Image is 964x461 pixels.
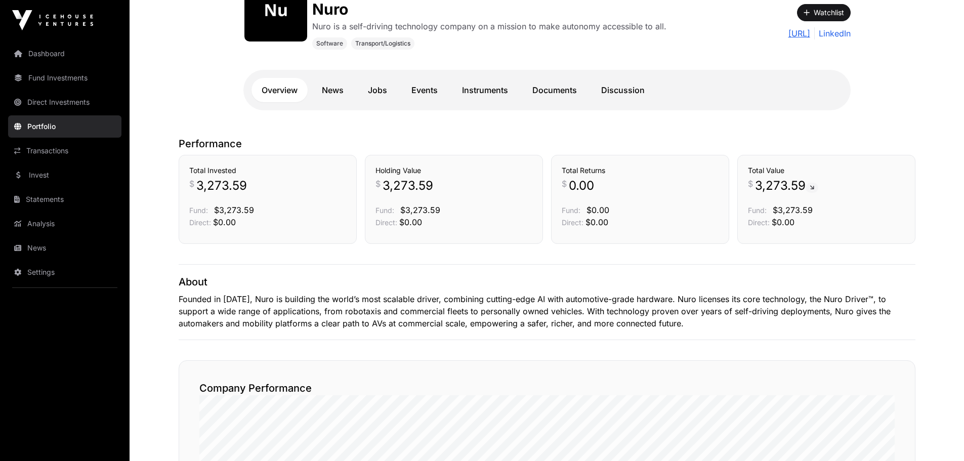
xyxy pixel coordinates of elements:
[189,178,194,190] span: $
[355,39,410,48] span: Transport/Logistics
[312,20,666,32] p: Nuro is a self-driving technology company on a mission to make autonomy accessible to all.
[358,78,397,102] a: Jobs
[591,78,655,102] a: Discussion
[189,218,211,227] span: Direct:
[748,178,753,190] span: $
[316,39,343,48] span: Software
[522,78,587,102] a: Documents
[586,205,609,215] span: $0.00
[8,43,121,65] a: Dashboard
[8,188,121,211] a: Statements
[772,217,794,227] span: $0.00
[8,115,121,138] a: Portfolio
[252,78,843,102] nav: Tabs
[214,205,254,215] span: $3,273.59
[585,217,608,227] span: $0.00
[400,205,440,215] span: $3,273.59
[312,78,354,102] a: News
[748,206,767,215] span: Fund:
[8,237,121,259] a: News
[375,165,532,176] h3: Holding Value
[179,293,915,329] p: Founded in [DATE], Nuro is building the world’s most scalable driver, combining cutting-edge AI w...
[375,178,381,190] span: $
[913,412,964,461] iframe: Chat Widget
[375,206,394,215] span: Fund:
[199,381,895,395] h2: Company Performance
[189,165,346,176] h3: Total Invested
[383,178,433,194] span: 3,273.59
[8,91,121,113] a: Direct Investments
[452,78,518,102] a: Instruments
[12,10,93,30] img: Icehouse Ventures Logo
[755,178,818,194] span: 3,273.59
[797,4,851,21] button: Watchlist
[8,67,121,89] a: Fund Investments
[213,217,236,227] span: $0.00
[748,218,770,227] span: Direct:
[814,27,851,39] a: LinkedIn
[8,164,121,186] a: Invest
[375,218,397,227] span: Direct:
[562,165,719,176] h3: Total Returns
[399,217,422,227] span: $0.00
[562,206,580,215] span: Fund:
[562,218,583,227] span: Direct:
[569,178,594,194] span: 0.00
[196,178,247,194] span: 3,273.59
[748,165,905,176] h3: Total Value
[788,27,810,39] a: [URL]
[252,78,308,102] a: Overview
[562,178,567,190] span: $
[773,205,813,215] span: $3,273.59
[401,78,448,102] a: Events
[179,137,915,151] p: Performance
[8,140,121,162] a: Transactions
[179,275,915,289] p: About
[8,261,121,283] a: Settings
[189,206,208,215] span: Fund:
[8,213,121,235] a: Analysis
